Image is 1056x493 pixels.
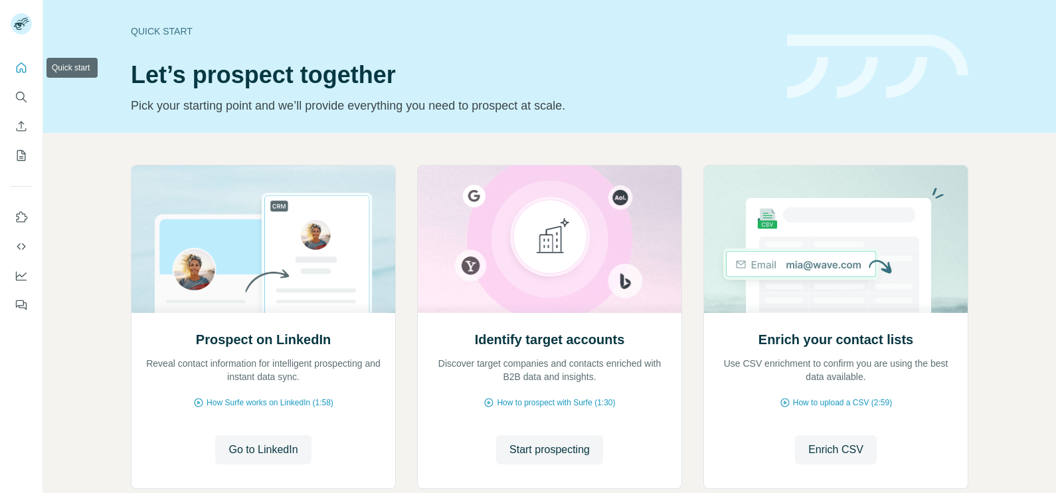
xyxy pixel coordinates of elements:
[11,293,32,317] button: Feedback
[703,165,968,313] img: Enrich your contact lists
[496,435,603,464] button: Start prospecting
[509,442,590,458] span: Start prospecting
[808,442,863,458] span: Enrich CSV
[11,264,32,288] button: Dashboard
[145,357,382,383] p: Reveal contact information for intelligent prospecting and instant data sync.
[497,397,615,409] span: How to prospect with Surfe (1:30)
[11,235,32,258] button: Use Surfe API
[417,165,682,313] img: Identify target accounts
[11,114,32,138] button: Enrich CSV
[228,442,298,458] span: Go to LinkedIn
[131,62,771,88] h1: Let’s prospect together
[131,96,771,115] p: Pick your starting point and we’ll provide everything you need to prospect at scale.
[196,330,331,349] h2: Prospect on LinkedIn
[795,435,877,464] button: Enrich CSV
[11,85,32,109] button: Search
[215,435,311,464] button: Go to LinkedIn
[758,330,913,349] h2: Enrich your contact lists
[131,25,771,38] div: Quick start
[431,357,668,383] p: Discover target companies and contacts enriched with B2B data and insights.
[11,144,32,167] button: My lists
[793,397,892,409] span: How to upload a CSV (2:59)
[11,56,32,80] button: Quick start
[131,165,396,313] img: Prospect on LinkedIn
[717,357,954,383] p: Use CSV enrichment to confirm you are using the best data available.
[787,35,968,99] img: banner
[11,205,32,229] button: Use Surfe on LinkedIn
[207,397,333,409] span: How Surfe works on LinkedIn (1:58)
[475,330,625,349] h2: Identify target accounts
